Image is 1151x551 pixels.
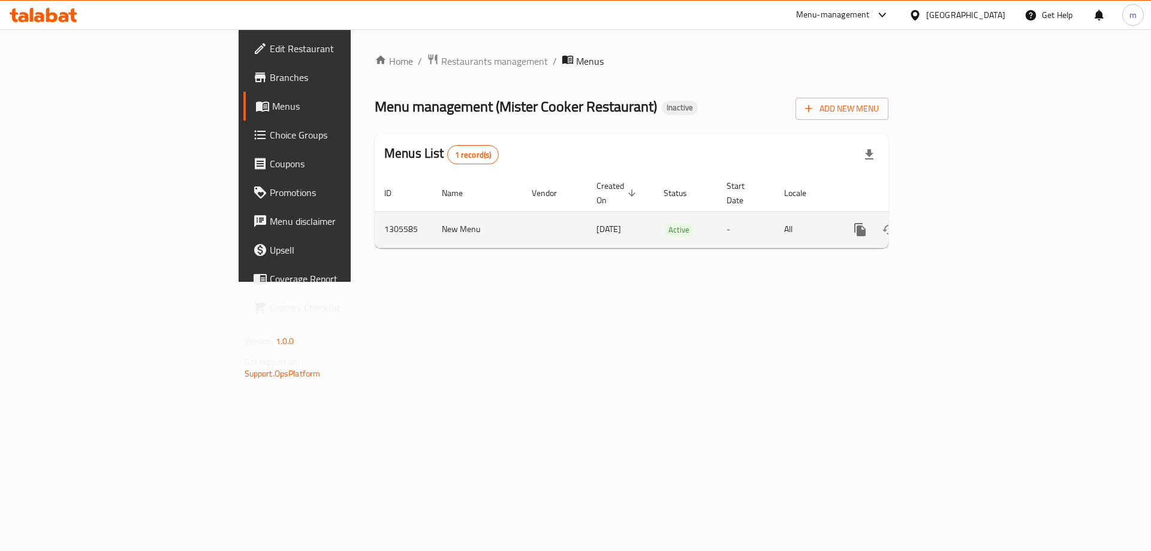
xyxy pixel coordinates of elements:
[596,179,640,207] span: Created On
[664,222,694,237] div: Active
[270,243,421,257] span: Upsell
[727,179,760,207] span: Start Date
[532,186,573,200] span: Vendor
[875,215,903,244] button: Change Status
[243,63,431,92] a: Branches
[1129,8,1137,22] span: m
[245,333,274,349] span: Version:
[243,34,431,63] a: Edit Restaurant
[270,128,421,142] span: Choice Groups
[796,98,888,120] button: Add New Menu
[243,207,431,236] a: Menu disclaimer
[375,93,657,120] span: Menu management ( Mister Cooker Restaurant )
[805,101,879,116] span: Add New Menu
[270,272,421,286] span: Coverage Report
[662,101,698,115] div: Inactive
[243,293,431,322] a: Grocery Checklist
[596,221,621,237] span: [DATE]
[375,53,888,69] nav: breadcrumb
[276,333,294,349] span: 1.0.0
[243,92,431,121] a: Menus
[270,185,421,200] span: Promotions
[662,103,698,113] span: Inactive
[717,211,775,248] td: -
[576,54,604,68] span: Menus
[447,145,499,164] div: Total records count
[432,211,522,248] td: New Menu
[384,186,407,200] span: ID
[796,8,870,22] div: Menu-management
[836,175,971,212] th: Actions
[441,54,548,68] span: Restaurants management
[272,99,421,113] span: Menus
[245,354,300,369] span: Get support on:
[553,54,557,68] li: /
[243,178,431,207] a: Promotions
[442,186,478,200] span: Name
[270,41,421,56] span: Edit Restaurant
[448,149,499,161] span: 1 record(s)
[270,70,421,85] span: Branches
[270,300,421,315] span: Grocery Checklist
[846,215,875,244] button: more
[270,156,421,171] span: Coupons
[243,149,431,178] a: Coupons
[384,144,499,164] h2: Menus List
[664,186,703,200] span: Status
[926,8,1005,22] div: [GEOGRAPHIC_DATA]
[775,211,836,248] td: All
[243,121,431,149] a: Choice Groups
[243,236,431,264] a: Upsell
[375,175,971,248] table: enhanced table
[784,186,822,200] span: Locale
[270,214,421,228] span: Menu disclaimer
[664,223,694,237] span: Active
[243,264,431,293] a: Coverage Report
[855,140,884,169] div: Export file
[245,366,321,381] a: Support.OpsPlatform
[427,53,548,69] a: Restaurants management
